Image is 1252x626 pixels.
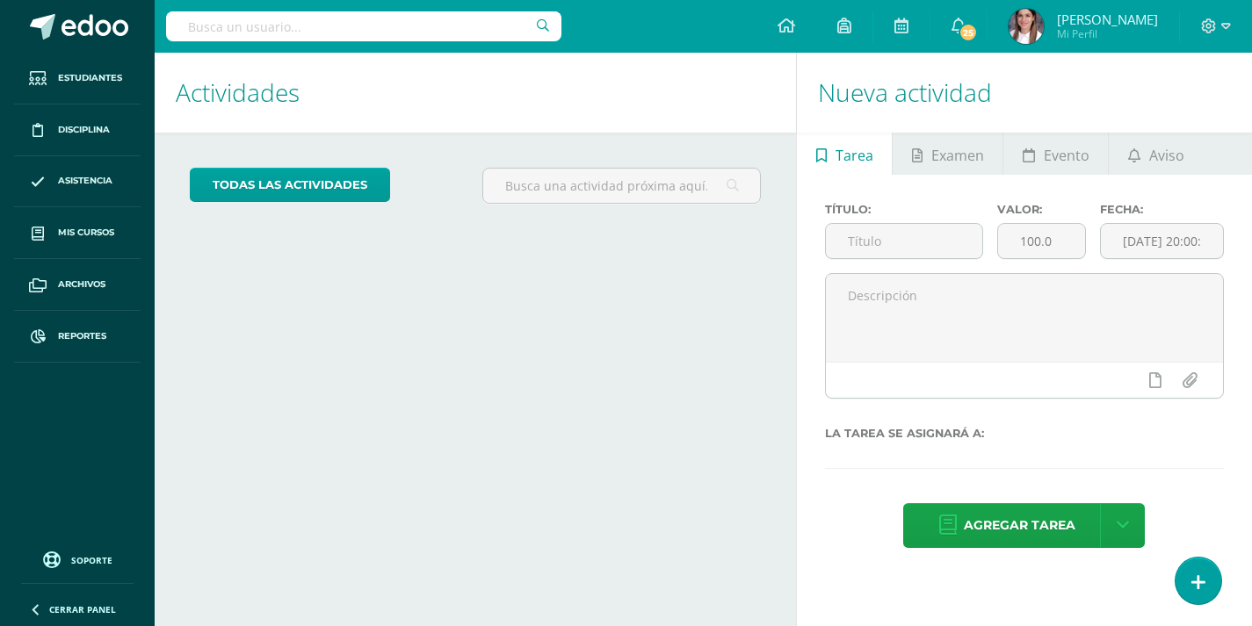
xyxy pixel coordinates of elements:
label: Título: [825,203,983,216]
a: Examen [893,133,1002,175]
input: Fecha de entrega [1101,224,1223,258]
span: Examen [931,134,984,176]
a: Asistencia [14,156,141,208]
a: Evento [1003,133,1108,175]
span: Mis cursos [58,226,114,240]
span: Mi Perfil [1057,26,1158,41]
h1: Nueva actividad [818,53,1231,133]
span: Disciplina [58,123,110,137]
span: Agregar tarea [964,504,1075,547]
span: Asistencia [58,174,112,188]
span: Estudiantes [58,71,122,85]
input: Título [826,224,982,258]
a: Tarea [797,133,892,175]
a: Aviso [1109,133,1203,175]
label: Fecha: [1100,203,1224,216]
a: Mis cursos [14,207,141,259]
a: Estudiantes [14,53,141,104]
span: Tarea [836,134,873,176]
h1: Actividades [176,53,775,133]
a: Disciplina [14,104,141,156]
input: Busca un usuario... [166,11,561,41]
a: Archivos [14,259,141,311]
input: Busca una actividad próxima aquí... [483,169,760,203]
label: La tarea se asignará a: [825,427,1224,440]
span: Evento [1044,134,1089,176]
input: Puntos máximos [998,224,1086,258]
span: Cerrar panel [49,603,116,615]
a: Soporte [21,547,134,571]
span: Soporte [71,554,112,566]
a: todas las Actividades [190,168,390,202]
a: Reportes [14,311,141,363]
img: 469d785f4c6554ca61cd33725822c276.png [1009,9,1044,44]
span: 25 [959,23,978,42]
span: Aviso [1149,134,1184,176]
label: Valor: [997,203,1087,216]
span: Reportes [58,329,106,343]
span: Archivos [58,277,105,291]
span: [PERSON_NAME] [1057,11,1158,28]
